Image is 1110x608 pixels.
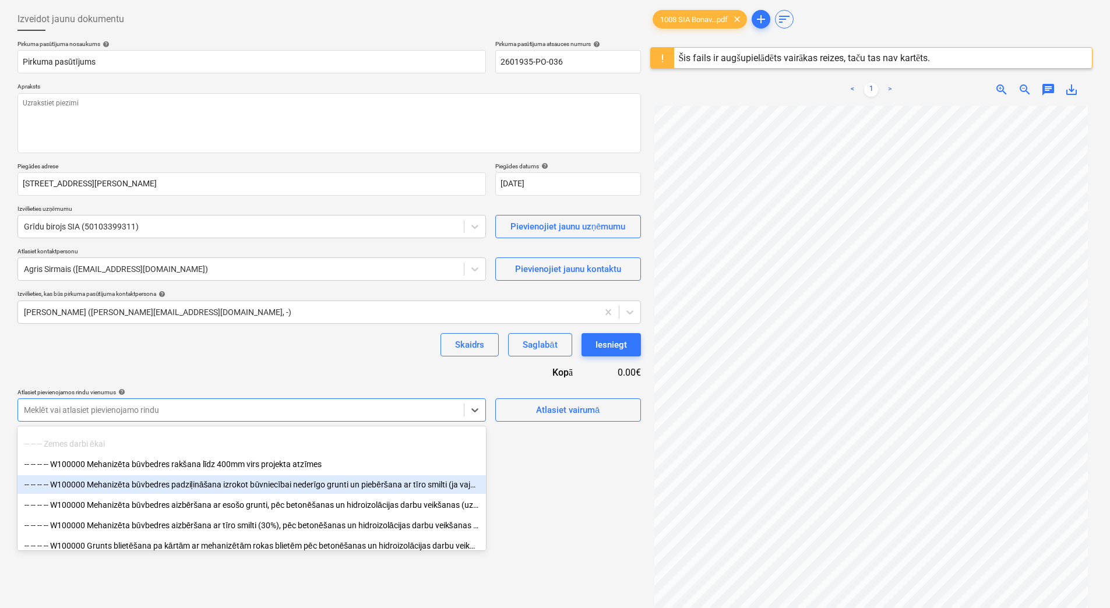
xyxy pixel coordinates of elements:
[995,83,1009,97] span: zoom_in
[1041,83,1055,97] span: chat
[441,333,499,356] button: Skaidrs
[1052,552,1110,608] iframe: Chat Widget
[17,388,486,396] div: Atlasiet pievienojamos rindu vienumus
[845,83,859,97] a: Previous page
[508,333,572,356] button: Saglabāt
[17,475,486,494] div: -- -- -- -- W100000 Mehanizēta būvbedres padziļināšana izrokot būvniecībai nederīgo grunti un pie...
[495,215,641,238] button: Pievienojiet jaunu uzņēmumu
[17,434,486,453] div: -- -- -- Zemes darbi ēkai
[653,10,747,29] div: 1008 SIA Bonav...pdf
[777,12,791,26] span: sort
[455,337,484,352] div: Skaidrs
[515,261,621,277] div: Pievienojiet jaunu kontaktu
[17,205,486,215] p: Izvēlieties uzņēmumu
[536,402,600,418] div: Atlasiet vairumā
[495,50,641,73] input: Pasūtījuma numurs
[156,291,165,298] span: help
[17,496,486,514] div: -- -- -- -- W100000 Mehanizēta būvbedres aizbēršana ar esošo grunti, pēc betonēšanas un hidroizol...
[1065,83,1079,97] span: save_alt
[754,12,768,26] span: add
[489,366,592,379] div: Kopā
[17,172,486,196] input: Piegādes adrese
[510,219,626,234] div: Pievienojiet jaunu uzņēmumu
[100,41,110,48] span: help
[116,388,125,395] span: help
[495,172,641,196] input: Piegādes datums nav norādīts
[17,536,486,555] div: -- -- -- -- W100000 Grunts blietēšana pa kārtām ar mehanizētām rokas blietēm pēc betonēšanas un h...
[591,41,600,48] span: help
[17,290,641,298] div: Izvēlieties, kas būs pirkuma pasūtījuma kontaktpersona
[495,40,641,48] div: Pirkuma pasūtījuma atsauces numurs
[17,40,486,48] div: Pirkuma pasūtījuma nosaukums
[17,162,486,172] p: Piegādes adrese
[539,162,548,169] span: help
[17,50,486,73] input: Dokumenta nosaukums
[1018,83,1032,97] span: zoom_out
[17,83,641,93] p: Apraksts
[591,366,640,379] div: 0.00€
[495,398,641,422] button: Atlasiet vairumā
[582,333,641,356] button: Iesniegt
[653,15,735,24] span: 1008 SIA Bonav...pdf
[864,83,878,97] a: Page 1 is your current page
[679,52,931,63] div: Šis fails ir augšupielādēts vairākas reizes, taču tas nav kartēts.
[883,83,897,97] a: Next page
[495,257,641,281] button: Pievienojiet jaunu kontaktu
[495,162,641,170] div: Piegādes datums
[17,455,486,473] div: -- -- -- -- W100000 Mehanizēta būvbedres rakšana līdz 400mm virs projekta atzīmes
[730,12,744,26] span: clear
[595,337,627,352] div: Iesniegt
[17,12,124,26] span: Izveidot jaunu dokumentu
[17,516,486,535] div: -- -- -- -- W100000 Mehanizēta būvbedres aizbēršana ar tīro smilti (30%), pēc betonēšanas un hidr...
[17,248,486,257] p: Atlasiet kontaktpersonu
[523,337,557,352] div: Saglabāt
